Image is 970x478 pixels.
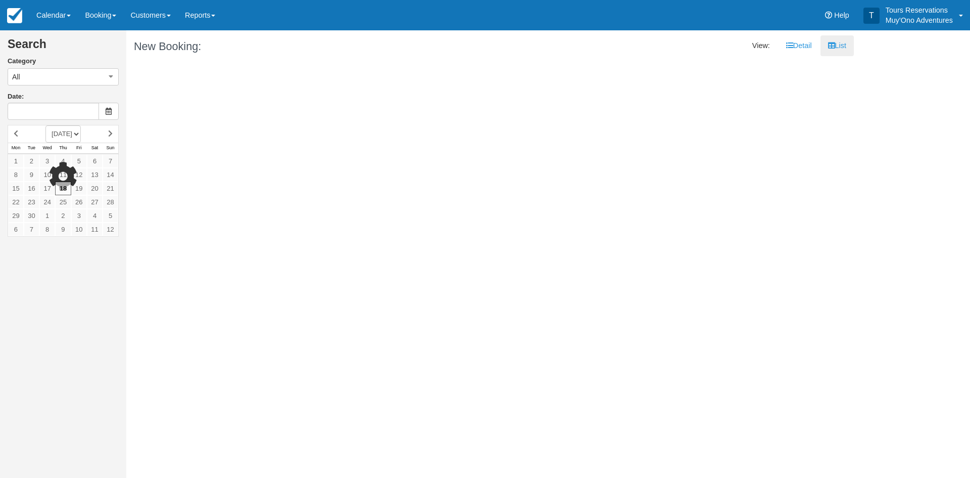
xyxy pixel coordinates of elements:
[8,92,119,102] label: Date:
[745,35,778,56] li: View:
[820,35,854,56] a: List
[886,15,953,25] p: Muy'Ono Adventures
[834,11,849,19] span: Help
[7,8,22,23] img: checkfront-main-nav-mini-logo.png
[886,5,953,15] p: Tours Reservations
[8,68,119,85] button: All
[55,182,71,195] a: 18
[134,40,482,53] h1: New Booking:
[8,57,119,66] label: Category
[12,72,20,82] span: All
[8,38,119,57] h2: Search
[825,12,832,19] i: Help
[863,8,880,24] div: T
[779,35,819,56] a: Detail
